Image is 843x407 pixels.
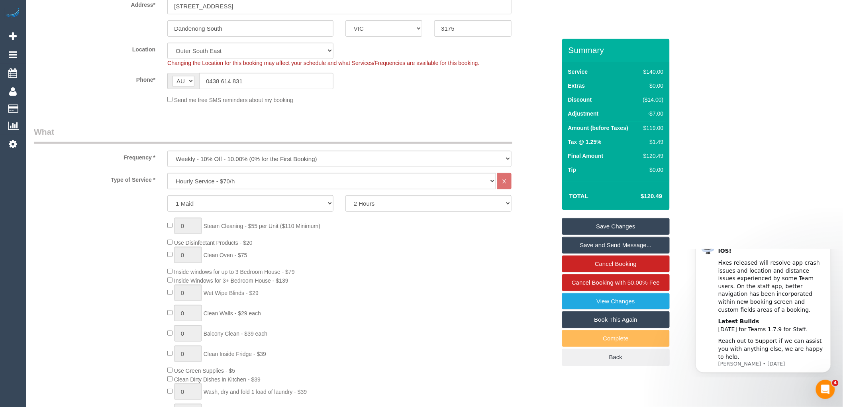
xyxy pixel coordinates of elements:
iframe: Intercom notifications message [684,249,843,378]
span: Send me free SMS reminders about my booking [174,97,293,103]
a: Back [562,349,670,366]
img: Automaid Logo [5,8,21,19]
p: Message from Ellie, sent 2w ago [35,112,141,119]
div: -$7.00 [640,110,664,118]
label: Discount [568,96,592,104]
strong: Total [569,193,589,199]
input: Post Code* [434,20,511,37]
h4: $120.49 [617,193,662,200]
span: Wash, dry and fold 1 load of laundry - $39 [204,389,307,395]
span: Clean Walls - $29 each [204,310,261,317]
a: Cancel Booking [562,256,670,272]
label: Tax @ 1.25% [568,138,602,146]
span: 4 [832,380,839,386]
span: Changing the Location for this booking may affect your schedule and what Services/Frequencies are... [167,60,479,66]
div: $0.00 [640,166,664,174]
label: Service [568,68,588,76]
div: [DATE] for Teams 1.7.9 for Staff. [35,69,141,85]
label: Amount (before Taxes) [568,124,628,132]
span: Cancel Booking with 50.00% Fee [572,279,660,286]
label: Frequency * [28,151,161,161]
b: Latest Builds [35,69,76,76]
input: Suburb* [167,20,333,37]
label: Adjustment [568,110,599,118]
span: Steam Cleaning - $55 per Unit ($110 Minimum) [204,223,320,229]
span: Inside Windows for 3+ Bedroom House - $139 [174,277,288,284]
div: $119.00 [640,124,664,132]
span: Wet Wipe Blinds - $29 [204,290,259,296]
label: Final Amount [568,152,604,160]
span: Use Green Supplies - $5 [174,368,235,374]
div: Reach out to Support if we can assist you with anything else, we are happy to help. [35,88,141,112]
input: Phone* [199,73,333,89]
a: View Changes [562,293,670,310]
span: Balcony Clean - $39 each [204,330,267,337]
div: $1.49 [640,138,664,146]
a: Save and Send Message... [562,237,670,254]
label: Phone* [28,73,161,84]
span: Clean Inside Fridge - $39 [204,351,266,357]
h3: Summary [569,45,666,55]
a: Cancel Booking with 50.00% Fee [562,274,670,291]
span: Clean Oven - $75 [204,252,247,258]
div: ($14.00) [640,96,664,104]
label: Type of Service * [28,173,161,184]
legend: What [34,126,512,144]
iframe: Intercom live chat [816,380,835,399]
label: Extras [568,82,585,90]
label: Location [28,43,161,53]
label: Tip [568,166,576,174]
span: Use Disinfectant Products - $20 [174,240,253,246]
div: Fixes released will resolve app crash issues and location and distance issues experienced by some... [35,10,141,65]
div: $140.00 [640,68,664,76]
span: Clean Dirty Dishes in Kitchen - $39 [174,376,261,383]
a: Book This Again [562,311,670,328]
span: Inside windows for up to 3 Bedroom House - $79 [174,269,295,275]
a: Save Changes [562,218,670,235]
div: $0.00 [640,82,664,90]
div: $120.49 [640,152,664,160]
